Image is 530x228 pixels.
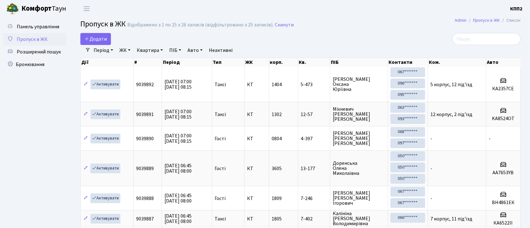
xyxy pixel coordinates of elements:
[301,82,327,87] span: 5-473
[17,48,61,55] span: Розширений пошук
[215,216,226,221] span: Таксі
[301,216,327,221] span: 7-402
[247,166,266,171] span: КТ
[247,136,266,141] span: КТ
[301,112,327,117] span: 12-57
[301,136,327,141] span: 4-397
[247,196,266,201] span: КТ
[333,77,385,92] span: [PERSON_NAME] Оксана Юріївна
[206,45,235,56] a: Неактивні
[452,33,521,45] input: Пошук...
[136,111,154,118] span: 9039891
[272,165,282,172] span: 3605
[333,211,385,226] span: Калініна [PERSON_NAME] Володимирівна
[136,195,154,202] span: 9039888
[510,5,522,13] a: КПП2
[127,22,274,28] div: Відображено з 1 по 25 з 26 записів (відфільтровано з 25 записів).
[298,58,330,67] th: Кв.
[430,111,472,118] span: 12 корпус, 2 під'їзд
[90,214,120,224] a: Активувати
[91,45,116,56] a: Період
[247,82,266,87] span: КТ
[269,58,298,67] th: корп.
[430,165,432,172] span: -
[333,107,385,122] span: Міхневич [PERSON_NAME] [PERSON_NAME]
[430,215,472,222] span: 7 корпус, 11 під'їзд
[212,58,244,67] th: Тип
[430,81,472,88] span: 5 корпус, 12 під'їзд
[134,58,162,67] th: #
[17,23,59,30] span: Панель управління
[90,193,120,203] a: Активувати
[301,166,327,171] span: 13-177
[272,81,282,88] span: 1404
[330,58,388,67] th: ПІБ
[134,45,165,56] a: Квартира
[79,3,95,14] button: Переключити навігацію
[215,166,226,171] span: Гості
[3,46,66,58] a: Розширений пошук
[455,17,466,24] a: Admin
[164,132,192,145] span: [DATE] 07:00 [DATE] 08:15
[90,80,120,89] a: Активувати
[81,58,134,67] th: Дії
[489,116,518,122] h5: KA8524OT
[90,164,120,173] a: Активувати
[500,17,521,24] li: Список
[430,195,432,202] span: -
[247,112,266,117] span: КТ
[489,86,518,92] h5: КА2357СЕ
[164,192,192,204] span: [DATE] 06:45 [DATE] 08:00
[473,17,500,24] a: Пропуск в ЖК
[80,19,126,30] span: Пропуск в ЖК
[272,135,282,142] span: 0804
[428,58,486,67] th: Ком.
[215,136,226,141] span: Гості
[84,36,107,42] span: Додати
[489,170,518,176] h5: AA7653YB
[272,111,282,118] span: 1302
[333,131,385,146] span: [PERSON_NAME] [PERSON_NAME] [PERSON_NAME]
[3,20,66,33] a: Панель управління
[486,58,521,67] th: Авто
[333,161,385,176] span: Доренська Олена Миколаївна
[136,135,154,142] span: 9039890
[445,14,530,27] nav: breadcrumb
[489,200,518,206] h5: ВН4861ЕК
[215,112,226,117] span: Таксі
[117,45,133,56] a: ЖК
[275,22,294,28] a: Скинути
[80,33,111,45] a: Додати
[489,220,518,226] h5: КА6522II
[21,3,52,14] b: Комфорт
[510,5,522,12] b: КПП2
[247,216,266,221] span: КТ
[136,215,154,222] span: 9039887
[388,58,428,67] th: Контакти
[272,215,282,222] span: 1805
[17,36,48,43] span: Пропуск в ЖК
[16,61,44,68] span: Бронювання
[489,135,491,142] span: -
[164,78,192,91] span: [DATE] 07:00 [DATE] 08:15
[215,82,226,87] span: Таксі
[164,108,192,120] span: [DATE] 07:00 [DATE] 08:15
[21,3,66,14] span: Таун
[90,134,120,143] a: Активувати
[430,135,432,142] span: -
[215,196,226,201] span: Гості
[167,45,184,56] a: ПІБ
[90,109,120,119] a: Активувати
[333,191,385,206] span: [PERSON_NAME] [PERSON_NAME] Ігорович
[162,58,212,67] th: Період
[245,58,269,67] th: ЖК
[3,58,66,71] a: Бронювання
[164,213,192,225] span: [DATE] 06:45 [DATE] 08:00
[301,196,327,201] span: 7-246
[272,195,282,202] span: 1809
[6,3,19,15] img: logo.png
[164,162,192,175] span: [DATE] 06:45 [DATE] 08:00
[3,33,66,46] a: Пропуск в ЖК
[136,81,154,88] span: 9039892
[136,165,154,172] span: 9039889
